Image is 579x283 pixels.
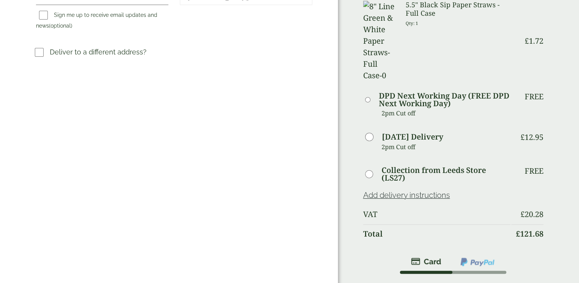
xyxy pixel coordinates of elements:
label: Collection from Leeds Store (LS27) [382,166,510,182]
span: £ [516,229,520,239]
label: [DATE] Delivery [382,133,443,141]
span: (optional) [49,23,72,29]
bdi: 1.72 [525,36,543,46]
label: Sign me up to receive email updates and news [36,12,157,31]
bdi: 12.95 [520,132,543,142]
th: VAT [363,205,511,224]
th: Total [363,224,511,243]
span: £ [525,36,529,46]
bdi: 20.28 [520,209,543,219]
p: Deliver to a different address? [50,47,147,57]
p: 2pm Cut off [382,107,511,119]
bdi: 121.68 [516,229,543,239]
a: Add delivery instructions [363,191,450,200]
img: ppcp-gateway.png [460,257,495,267]
img: 8" Line Green & White Paper Straws-Full Case-0 [363,1,396,81]
h3: 5.5" Black Sip Paper Straws - Full Case [406,1,510,17]
img: stripe.png [411,257,441,266]
span: £ [520,132,525,142]
p: 2pm Cut off [382,141,511,153]
span: £ [520,209,525,219]
p: Free [525,92,543,101]
input: Sign me up to receive email updates and news(optional) [39,11,48,20]
label: DPD Next Working Day (FREE DPD Next Working Day) [379,92,510,107]
p: Free [525,166,543,176]
small: Qty: 1 [406,20,418,26]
